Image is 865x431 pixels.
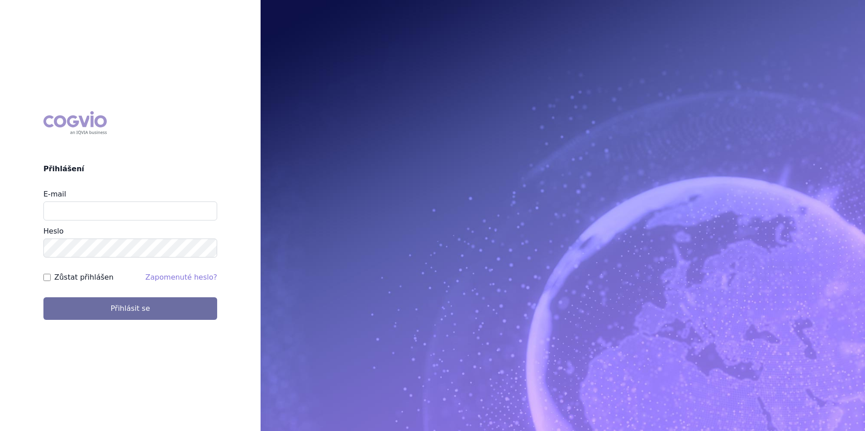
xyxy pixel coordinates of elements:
label: Heslo [43,227,63,235]
div: COGVIO [43,111,107,135]
a: Zapomenuté heslo? [145,273,217,281]
h2: Přihlášení [43,164,217,174]
label: Zůstat přihlášen [54,272,114,283]
label: E-mail [43,190,66,198]
button: Přihlásit se [43,297,217,320]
